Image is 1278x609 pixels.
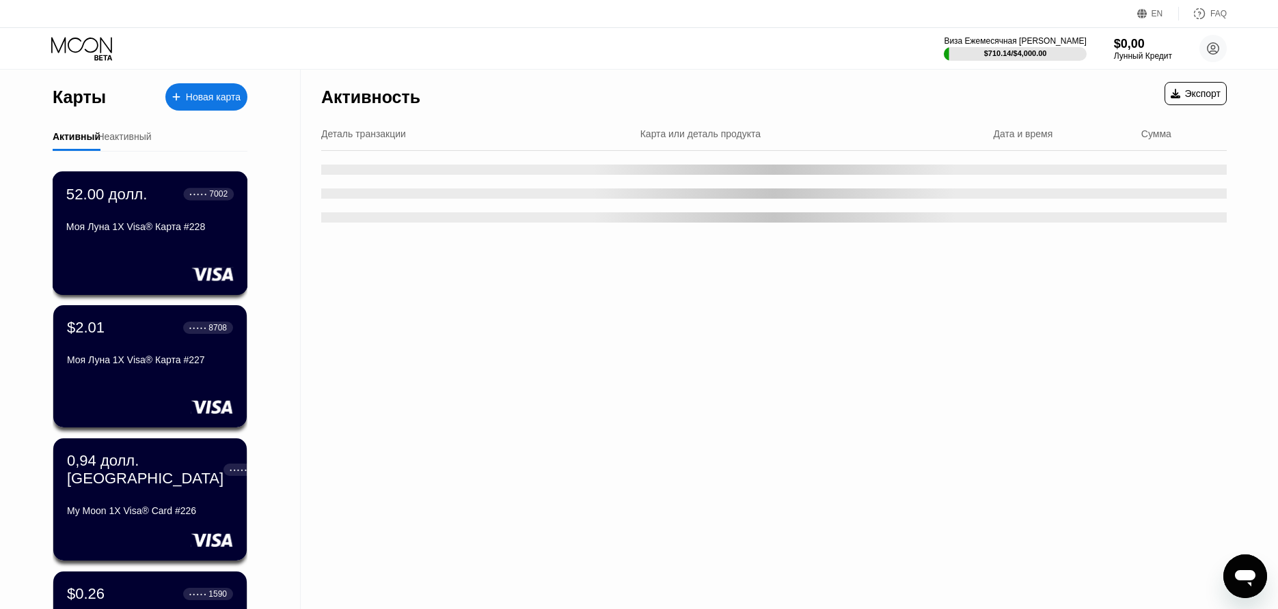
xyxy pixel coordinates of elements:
[640,128,761,139] div: Карта или деталь продукта
[1223,554,1267,598] iframe: Кнопка запуска окна обмена сообщениями
[67,452,223,487] div: 0,94 долл. [GEOGRAPHIC_DATA]
[1152,9,1163,18] div: EN
[67,319,105,337] div: $2.01
[1137,7,1179,20] div: EN
[165,83,247,111] div: Новая карта
[321,87,420,107] div: Активность
[53,172,247,294] div: 52.00 долл.● ● ● ● ●7002Моя Луна 1X Visa® Карта #228
[230,468,247,472] div: ● ● ● ● ●
[944,36,1086,46] div: Виза Ежемесячная [PERSON_NAME]
[1179,7,1227,20] div: FAQ
[1114,51,1172,61] div: Лунный Кредит
[97,131,151,142] div: Неактивный
[67,505,233,516] div: My Moon 1X Visa® Card #226
[1114,37,1172,61] div: $0,00Лунный Кредит
[67,585,105,603] div: $0.26
[67,354,233,365] div: Моя Луна 1X Visa® Карта #227
[66,221,234,232] div: Моя Луна 1X Visa® Карта #228
[53,131,100,142] div: Активный
[1165,82,1227,105] div: Экспорт
[1114,37,1172,51] div: $0,00
[208,323,227,332] div: 8708
[1141,128,1171,139] div: Сумма
[186,91,241,103] div: Новая карта
[189,192,206,196] div: ● ● ● ● ●
[209,189,228,199] div: 7002
[1171,88,1221,99] div: Экспорт
[944,36,1086,61] div: Виза Ежемесячная [PERSON_NAME]$710.14/$4,000.00
[993,128,1052,139] div: Дата и время
[66,185,148,203] div: 52.00 долл.
[189,592,206,596] div: ● ● ● ● ●
[53,87,106,107] div: Карты
[984,49,1047,57] div: $710.14/$4,000.00
[53,305,247,427] div: $2.01● ● ● ● ●8708Моя Луна 1X Visa® Карта #227
[208,589,227,599] div: 1590
[321,128,406,139] div: Деталь транзакции
[53,438,247,561] div: 0,94 долл. [GEOGRAPHIC_DATA]● ● ● ● ●My Moon 1X Visa® Card #226
[189,326,206,330] div: ● ● ● ● ●
[1210,9,1227,18] div: FAQ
